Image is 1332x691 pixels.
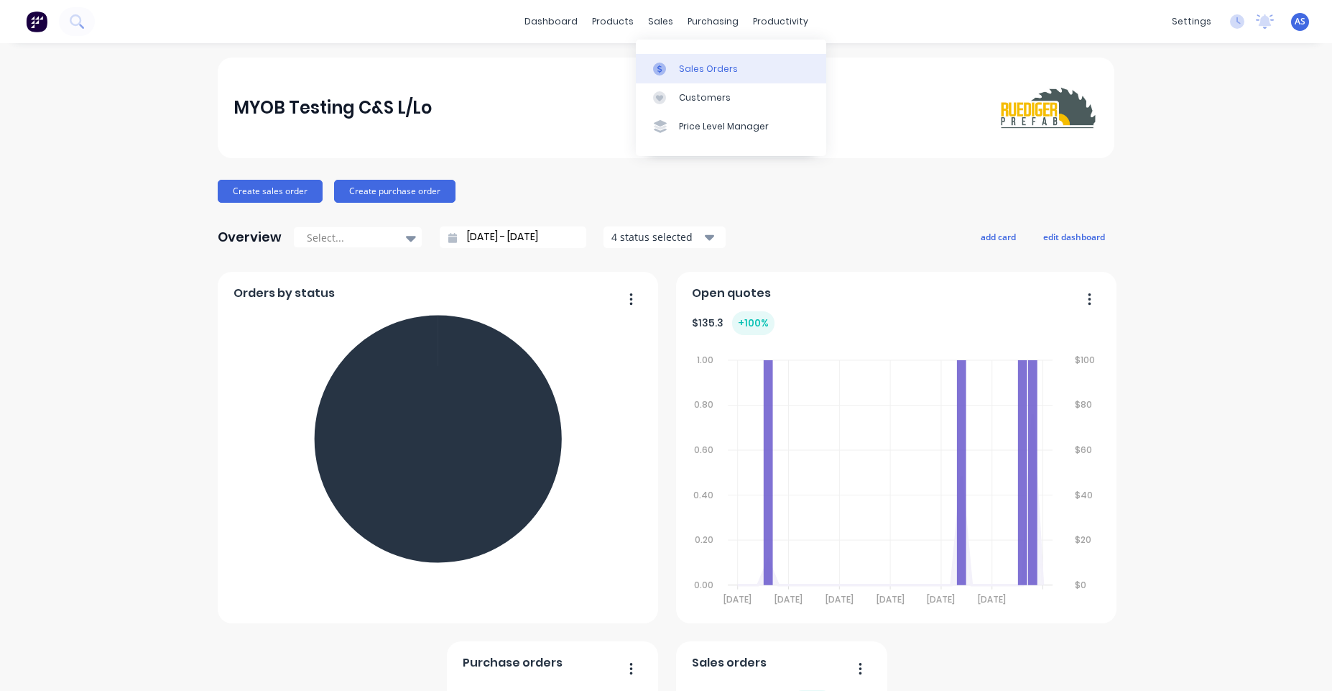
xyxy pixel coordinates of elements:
[694,579,713,591] tspan: 0.00
[978,593,1006,605] tspan: [DATE]
[774,593,803,605] tspan: [DATE]
[694,444,713,456] tspan: 0.60
[679,120,769,133] div: Price Level Manager
[603,226,726,248] button: 4 status selected
[611,229,702,244] div: 4 status selected
[695,534,713,546] tspan: 0.20
[1075,579,1086,591] tspan: $0
[679,63,738,75] div: Sales Orders
[218,223,282,252] div: Overview
[636,54,826,83] a: Sales Orders
[971,227,1025,246] button: add card
[1165,11,1218,32] div: settings
[877,593,905,605] tspan: [DATE]
[1075,354,1095,366] tspan: $100
[692,654,767,672] span: Sales orders
[1075,489,1093,501] tspan: $40
[1075,398,1092,411] tspan: $80
[636,83,826,112] a: Customers
[26,11,47,32] img: Factory
[1075,534,1091,546] tspan: $20
[697,354,713,366] tspan: 1.00
[1295,15,1305,28] span: AS
[463,654,563,672] span: Purchase orders
[825,593,854,605] tspan: [DATE]
[746,11,815,32] div: productivity
[732,311,774,335] div: + 100 %
[636,112,826,141] a: Price Level Manager
[693,489,713,501] tspan: 0.40
[692,285,771,302] span: Open quotes
[694,398,713,411] tspan: 0.80
[218,180,323,203] button: Create sales order
[641,11,680,32] div: sales
[233,285,335,302] span: Orders by status
[998,83,1099,133] img: MYOB Testing C&S L/Lo
[1034,227,1114,246] button: edit dashboard
[334,180,455,203] button: Create purchase order
[679,91,731,104] div: Customers
[692,311,774,335] div: $ 135.3
[680,11,746,32] div: purchasing
[928,593,956,605] tspan: [DATE]
[1075,444,1092,456] tspan: $60
[585,11,641,32] div: products
[723,593,751,605] tspan: [DATE]
[233,93,432,122] div: MYOB Testing C&S L/Lo
[517,11,585,32] a: dashboard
